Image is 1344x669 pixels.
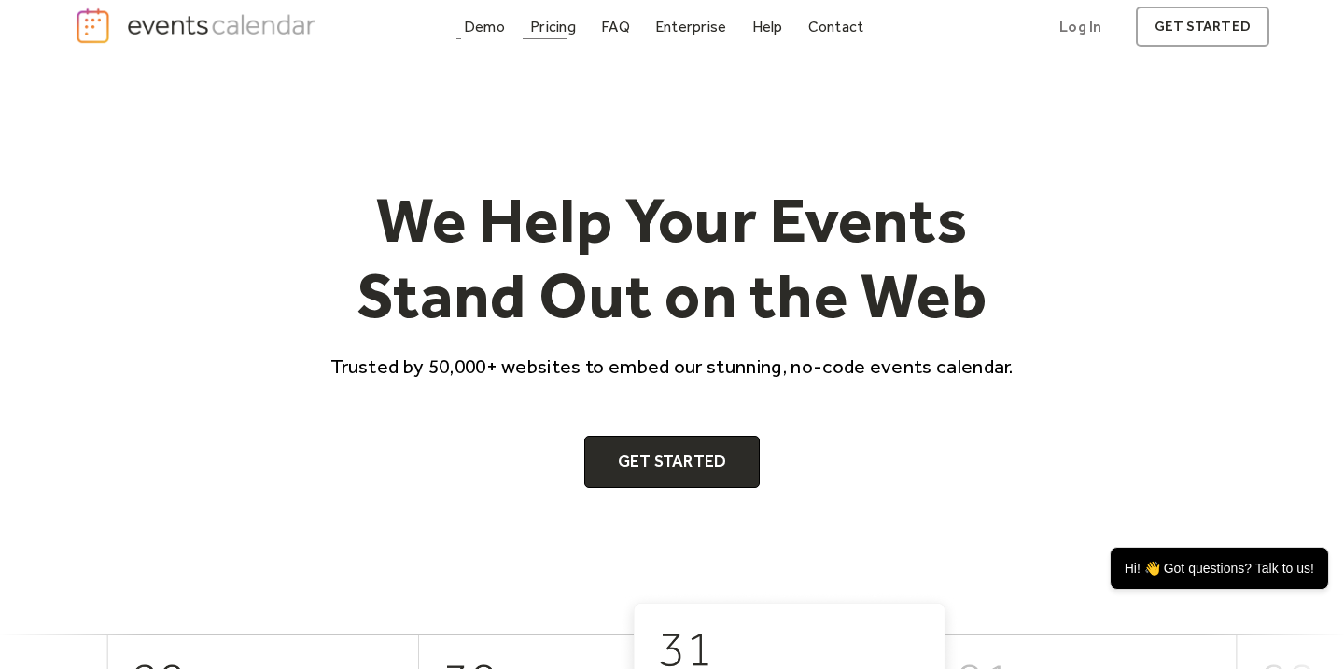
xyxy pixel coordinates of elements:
[801,14,872,39] a: Contact
[314,182,1030,334] h1: We Help Your Events Stand Out on the Web
[752,21,783,32] div: Help
[530,21,576,32] div: Pricing
[456,14,512,39] a: Demo
[523,14,583,39] a: Pricing
[314,353,1030,380] p: Trusted by 50,000+ websites to embed our stunning, no-code events calendar.
[75,7,321,45] a: home
[601,21,630,32] div: FAQ
[648,14,734,39] a: Enterprise
[1041,7,1120,47] a: Log In
[808,21,864,32] div: Contact
[1136,7,1269,47] a: get started
[584,436,761,488] a: Get Started
[464,21,505,32] div: Demo
[745,14,791,39] a: Help
[655,21,726,32] div: Enterprise
[594,14,637,39] a: FAQ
